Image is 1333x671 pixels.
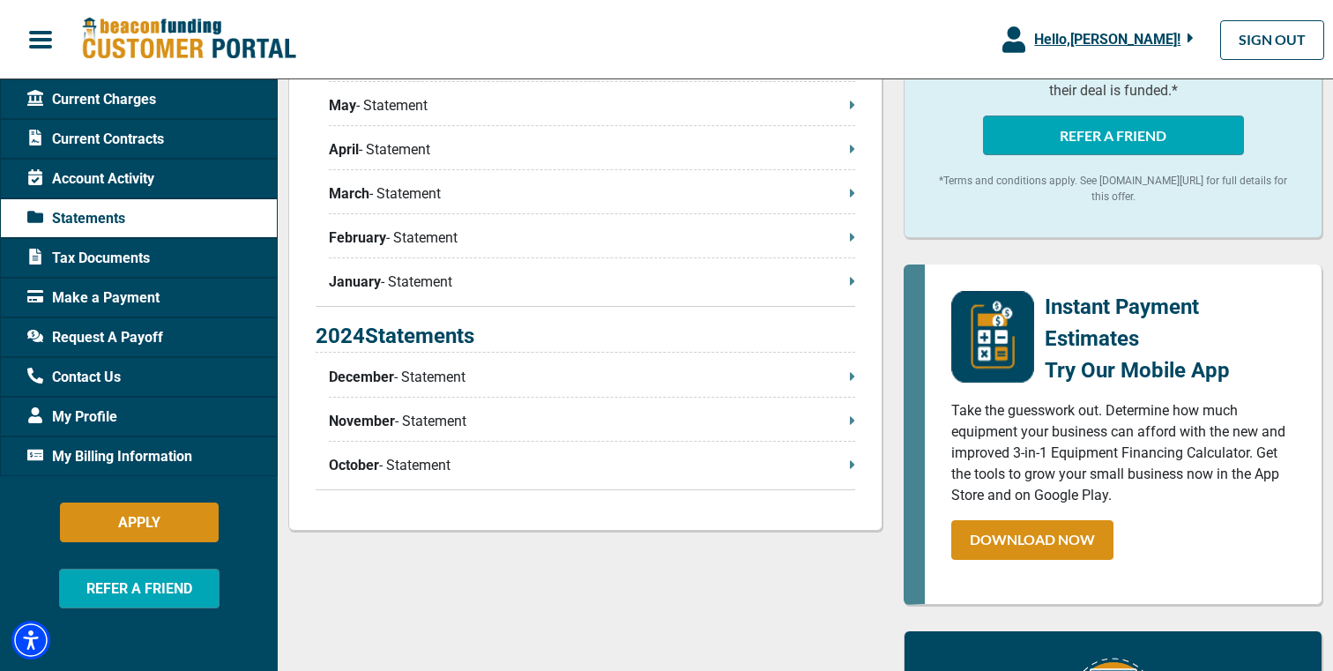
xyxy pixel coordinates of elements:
[27,327,163,348] span: Request A Payoff
[1220,20,1324,60] a: SIGN OUT
[329,95,356,116] span: May
[329,183,369,205] span: March
[983,116,1244,155] button: REFER A FRIEND
[329,183,855,205] p: - Statement
[27,248,150,269] span: Tax Documents
[1045,354,1295,386] p: Try Our Mobile App
[329,367,394,388] span: December
[60,503,219,542] button: APPLY
[329,455,379,476] span: October
[27,446,192,467] span: My Billing Information
[27,406,117,428] span: My Profile
[1045,291,1295,354] p: Instant Payment Estimates
[329,411,855,432] p: - Statement
[329,272,381,293] span: January
[329,367,855,388] p: - Statement
[951,520,1113,560] a: DOWNLOAD NOW
[329,139,855,160] p: - Statement
[951,400,1295,506] p: Take the guesswork out. Determine how much equipment your business can afford with the new and im...
[1034,31,1180,48] span: Hello, [PERSON_NAME] !
[329,227,386,249] span: February
[27,208,125,229] span: Statements
[27,168,154,190] span: Account Activity
[951,291,1034,383] img: mobile-app-logo.png
[11,621,50,660] div: Accessibility Menu
[316,320,855,353] p: 2024 Statements
[27,89,156,110] span: Current Charges
[27,287,160,309] span: Make a Payment
[329,272,855,293] p: - Statement
[329,95,855,116] p: - Statement
[931,173,1295,205] p: *Terms and conditions apply. See [DOMAIN_NAME][URL] for full details for this offer.
[81,17,296,62] img: Beacon Funding Customer Portal Logo
[329,411,395,432] span: November
[329,455,855,476] p: - Statement
[27,129,164,150] span: Current Contracts
[329,139,359,160] span: April
[27,367,121,388] span: Contact Us
[59,569,220,608] button: REFER A FRIEND
[329,227,855,249] p: - Statement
